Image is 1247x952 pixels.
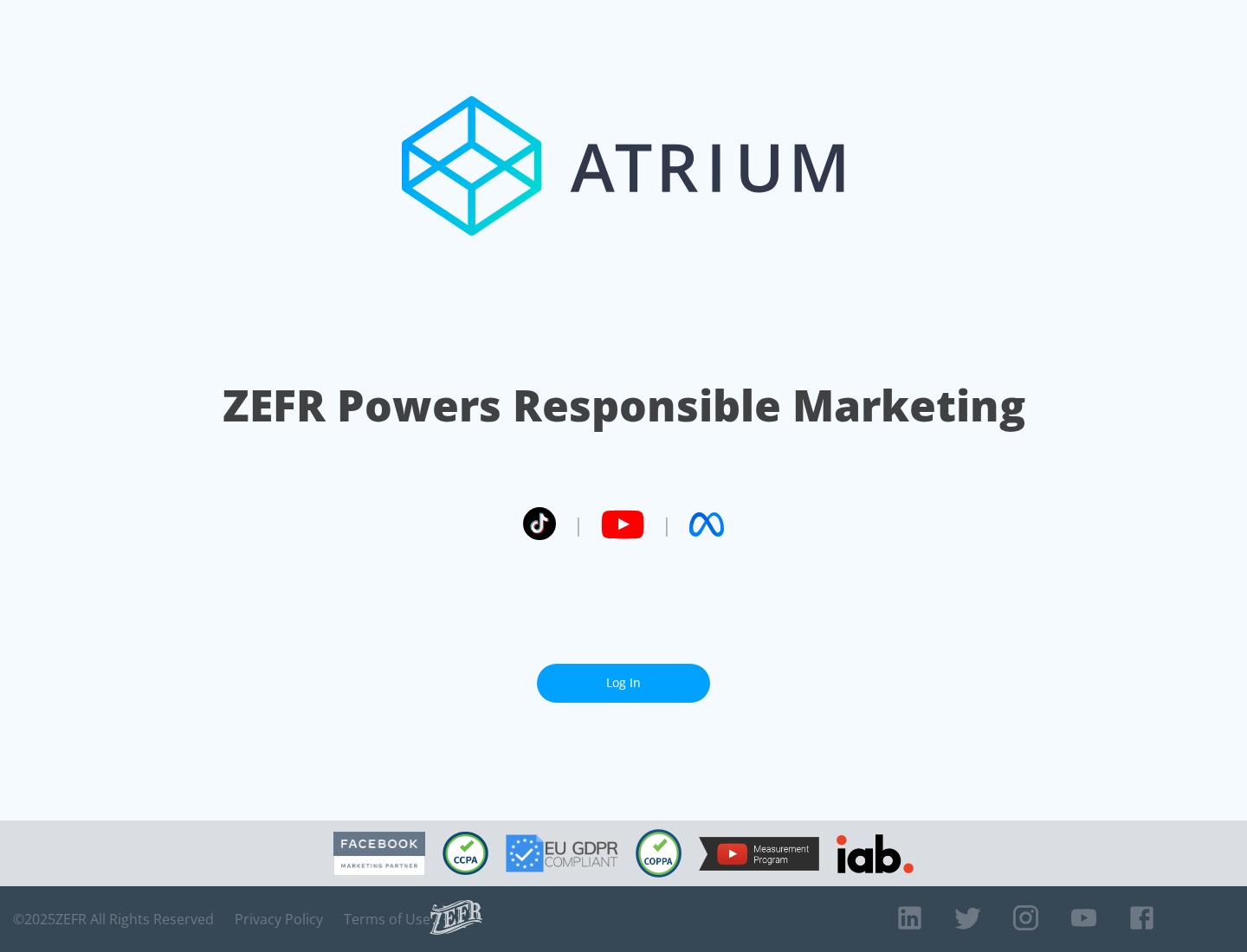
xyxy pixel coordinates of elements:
img: CCPA Compliant [443,832,488,875]
h1: ZEFR Powers Responsible Marketing [223,376,1025,435]
img: Facebook Marketing Partner [333,832,425,876]
img: IAB [837,834,914,873]
img: GDPR Compliant [506,834,618,872]
a: Terms of Use [344,910,430,928]
span: © 2025 ZEFR All Rights Reserved [13,910,214,928]
a: Log In [537,664,710,703]
a: Privacy Policy [235,910,323,928]
span: | [662,511,672,537]
span: | [573,511,584,537]
img: YouTube Measurement Program [699,837,819,871]
img: COPPA Compliant [636,829,682,878]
